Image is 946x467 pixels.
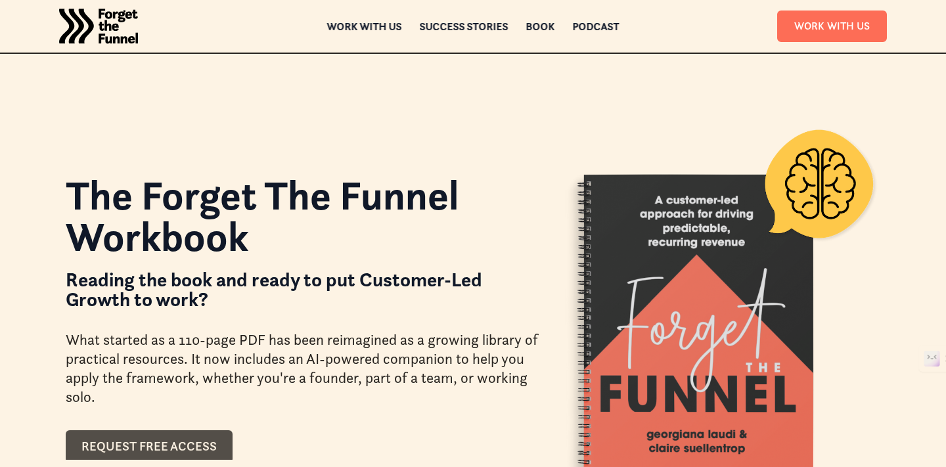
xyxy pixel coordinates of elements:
[327,22,402,31] a: Work with us
[526,22,555,31] a: Book
[420,22,508,31] a: Success Stories
[573,22,619,31] a: Podcast
[66,175,539,257] h1: The Forget The Funnel Workbook
[777,11,887,41] a: Work With Us
[66,267,482,311] strong: Reading the book and ready to put Customer-Led Growth to work?
[66,330,539,407] div: What started as a 110-page PDF has been reimagined as a growing library of practical resources. I...
[66,430,233,463] a: Request Free Access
